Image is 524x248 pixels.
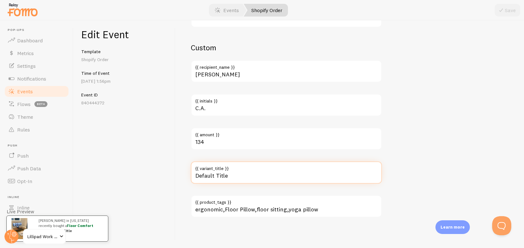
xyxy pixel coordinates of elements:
[191,128,382,138] label: {{ amount }}
[4,47,69,60] a: Metrics
[435,220,470,234] div: Learn more
[81,28,168,41] h1: Edit Event
[4,175,69,188] a: Opt-In
[81,56,168,63] p: Shopify Order
[4,162,69,175] a: Push Data
[492,216,511,235] iframe: Help Scout Beacon - Open
[81,78,168,84] p: [DATE] 1:56pm
[4,149,69,162] a: Push
[191,161,382,172] label: {{ variant_title }}
[4,227,69,240] a: Relay Persona new
[81,100,168,106] p: 840444372
[17,50,34,56] span: Metrics
[4,60,69,72] a: Settings
[191,60,382,71] label: {{ recipient_name }}
[27,233,58,240] span: Lillipad Work Solutions
[34,101,47,107] span: beta
[4,85,69,98] a: Events
[17,101,31,107] span: Flows
[4,72,69,85] a: Notifications
[81,70,168,76] h5: Time of Event
[17,204,30,211] span: Inline
[81,49,168,54] h5: Template
[8,144,69,148] span: Push
[81,92,168,98] h5: Event ID
[191,43,382,53] h2: Custom
[8,195,69,199] span: Inline
[17,114,33,120] span: Theme
[17,75,46,82] span: Notifications
[17,63,36,69] span: Settings
[4,123,69,136] a: Rules
[7,2,39,18] img: fomo-relay-logo-orange.svg
[8,28,69,32] span: Pop-ups
[4,110,69,123] a: Theme
[191,195,382,206] label: {{ product_tags }}
[17,37,43,44] span: Dashboard
[4,98,69,110] a: Flows beta
[17,165,41,172] span: Push Data
[17,152,29,159] span: Push
[17,178,32,184] span: Opt-In
[17,88,33,95] span: Events
[191,94,382,105] label: {{ initials }}
[17,126,30,133] span: Rules
[4,201,69,214] a: Inline
[4,34,69,47] a: Dashboard
[23,229,66,244] a: Lillipad Work Solutions
[441,224,465,230] p: Learn more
